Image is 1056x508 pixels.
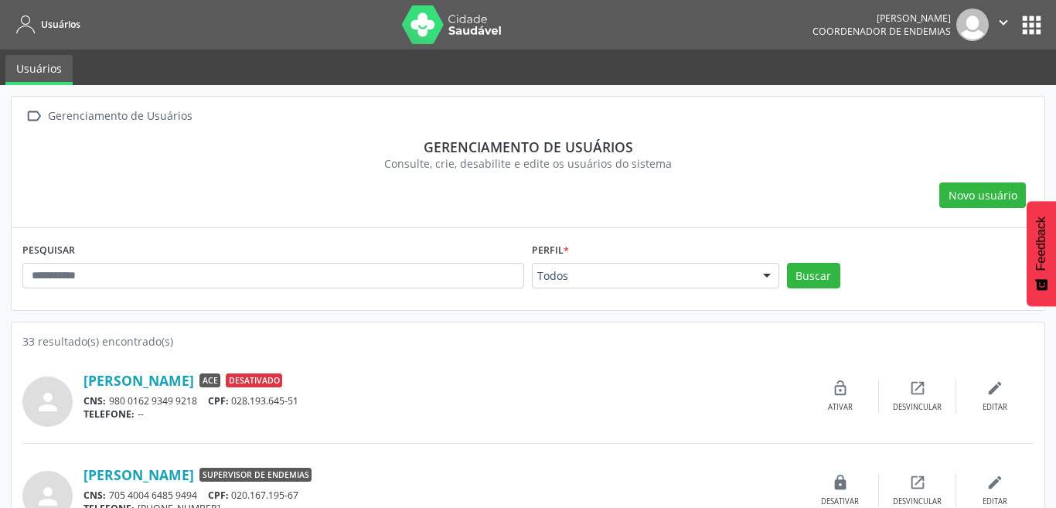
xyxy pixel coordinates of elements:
[11,12,80,37] a: Usuários
[22,333,1034,349] div: 33 resultado(s) encontrado(s)
[83,407,135,421] span: TELEFONE:
[83,489,802,502] div: 705 4004 6485 9494 020.167.195-67
[909,380,926,397] i: open_in_new
[995,14,1012,31] i: 
[22,105,195,128] a:  Gerenciamento de Usuários
[1027,201,1056,306] button: Feedback - Mostrar pesquisa
[956,9,989,41] img: img
[83,394,802,407] div: 980 0162 9349 9218 028.193.645-51
[949,187,1017,203] span: Novo usuário
[83,394,106,407] span: CNS:
[83,407,802,421] div: --
[909,474,926,491] i: open_in_new
[22,105,45,128] i: 
[986,474,1003,491] i: edit
[832,380,849,397] i: lock_open
[893,496,942,507] div: Desvincular
[986,380,1003,397] i: edit
[83,489,106,502] span: CNS:
[1018,12,1045,39] button: apps
[5,55,73,85] a: Usuários
[983,402,1007,413] div: Editar
[893,402,942,413] div: Desvincular
[34,388,62,416] i: person
[83,372,194,389] a: [PERSON_NAME]
[832,474,849,491] i: lock
[828,402,853,413] div: Ativar
[45,105,195,128] div: Gerenciamento de Usuários
[983,496,1007,507] div: Editar
[821,496,859,507] div: Desativar
[199,468,312,482] span: Supervisor de Endemias
[199,373,220,387] span: ACE
[33,138,1023,155] div: Gerenciamento de usuários
[83,466,194,483] a: [PERSON_NAME]
[226,373,282,387] span: Desativado
[22,239,75,263] label: PESQUISAR
[787,263,840,289] button: Buscar
[41,18,80,31] span: Usuários
[208,394,229,407] span: CPF:
[532,239,569,263] label: Perfil
[208,489,229,502] span: CPF:
[1034,216,1048,271] span: Feedback
[537,268,748,284] span: Todos
[33,155,1023,172] div: Consulte, crie, desabilite e edite os usuários do sistema
[939,182,1026,209] button: Novo usuário
[812,12,951,25] div: [PERSON_NAME]
[989,9,1018,41] button: 
[812,25,951,38] span: Coordenador de Endemias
